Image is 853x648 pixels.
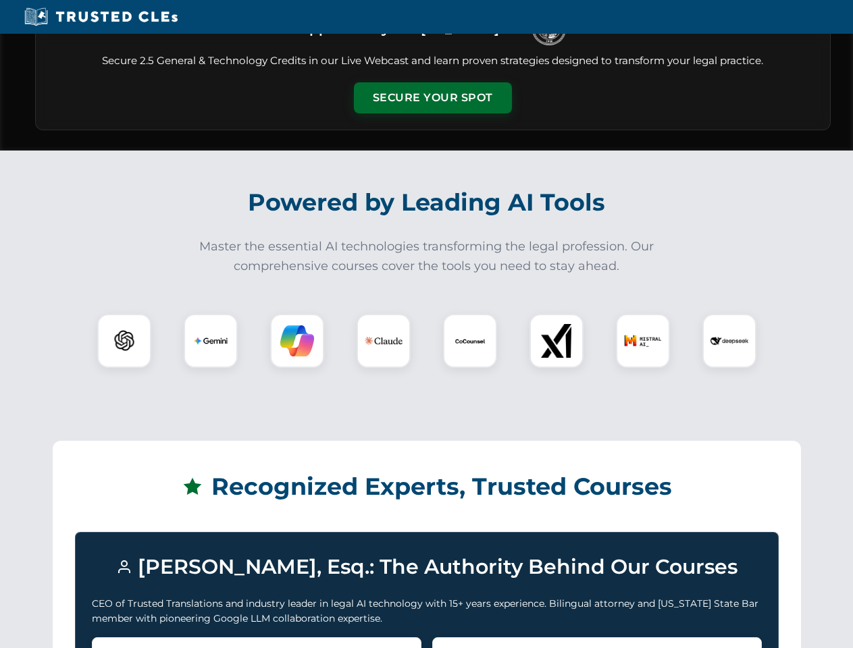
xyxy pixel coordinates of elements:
[194,324,228,358] img: Gemini Logo
[184,314,238,368] div: Gemini
[97,314,151,368] div: ChatGPT
[540,324,573,358] img: xAI Logo
[75,463,779,510] h2: Recognized Experts, Trusted Courses
[365,322,403,360] img: Claude Logo
[92,596,762,626] p: CEO of Trusted Translations and industry leader in legal AI technology with 15+ years experience....
[702,314,756,368] div: DeepSeek
[190,237,663,276] p: Master the essential AI technologies transforming the legal profession. Our comprehensive courses...
[20,7,182,27] img: Trusted CLEs
[52,53,814,69] p: Secure 2.5 General & Technology Credits in our Live Webcast and learn proven strategies designed ...
[53,179,801,226] h2: Powered by Leading AI Tools
[529,314,584,368] div: xAI
[357,314,411,368] div: Claude
[453,324,487,358] img: CoCounsel Logo
[443,314,497,368] div: CoCounsel
[280,324,314,358] img: Copilot Logo
[616,314,670,368] div: Mistral AI
[92,549,762,585] h3: [PERSON_NAME], Esq.: The Authority Behind Our Courses
[354,82,512,113] button: Secure Your Spot
[710,322,748,360] img: DeepSeek Logo
[270,314,324,368] div: Copilot
[624,322,662,360] img: Mistral AI Logo
[105,321,144,360] img: ChatGPT Logo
